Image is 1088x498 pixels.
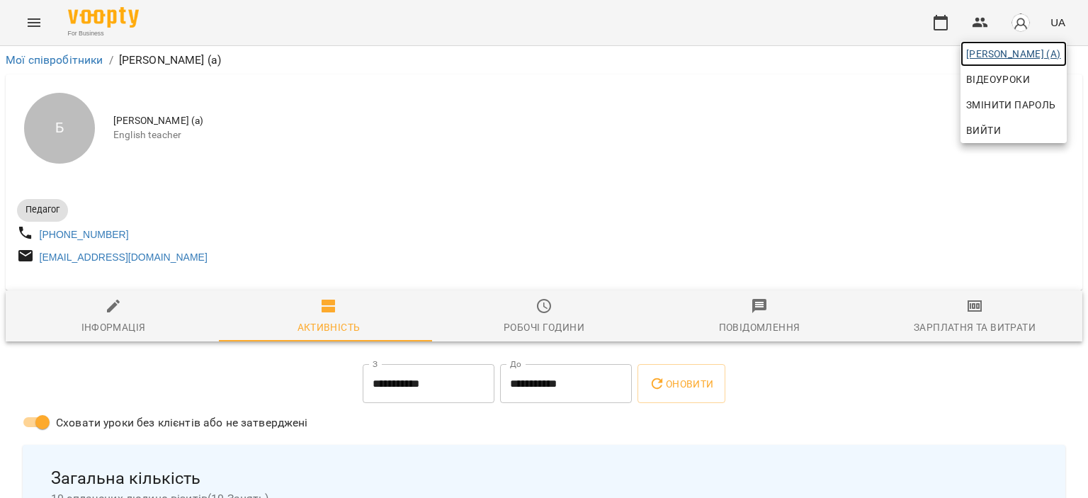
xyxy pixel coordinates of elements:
a: Змінити пароль [960,92,1067,118]
span: Відеоуроки [966,71,1030,88]
span: Вийти [966,122,1001,139]
span: [PERSON_NAME] (а) [966,45,1061,62]
a: [PERSON_NAME] (а) [960,41,1067,67]
span: Змінити пароль [966,96,1061,113]
button: Вийти [960,118,1067,143]
a: Відеоуроки [960,67,1036,92]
